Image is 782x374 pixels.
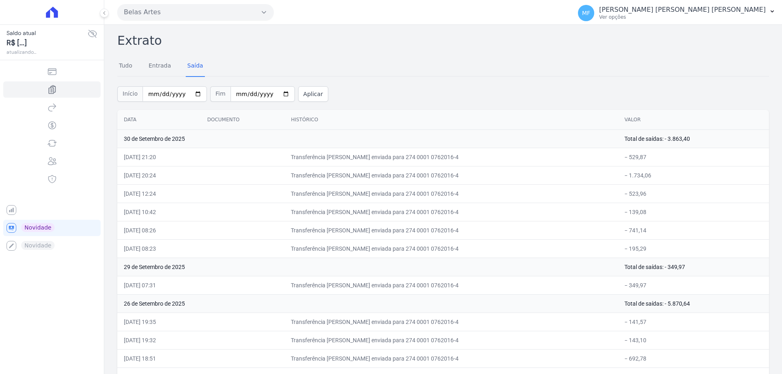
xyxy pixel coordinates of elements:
span: atualizando... [7,48,88,56]
td: Total de saídas: - 3.863,40 [618,129,769,148]
td: Transferência [PERSON_NAME] enviada para 274 0001 0762016-4 [284,166,618,184]
th: Histórico [284,110,618,130]
a: Novidade [3,220,101,236]
td: [DATE] 08:23 [117,239,201,258]
button: MF [PERSON_NAME] [PERSON_NAME] [PERSON_NAME] Ver opções [571,2,782,24]
span: Fim [210,86,231,102]
a: Saída [186,56,205,77]
td: Transferência [PERSON_NAME] enviada para 274 0001 0762016-4 [284,239,618,258]
a: Tudo [117,56,134,77]
td: Transferência [PERSON_NAME] enviada para 274 0001 0762016-4 [284,331,618,349]
td: [DATE] 07:31 [117,276,201,294]
td: [DATE] 12:24 [117,184,201,203]
td: [DATE] 19:32 [117,331,201,349]
td: − 141,57 [618,313,769,331]
span: Início [117,86,143,102]
td: − 139,08 [618,203,769,221]
td: [DATE] 10:42 [117,203,201,221]
td: Transferência [PERSON_NAME] enviada para 274 0001 0762016-4 [284,148,618,166]
th: Documento [201,110,285,130]
td: Transferência [PERSON_NAME] enviada para 274 0001 0762016-4 [284,313,618,331]
td: Transferência [PERSON_NAME] enviada para 274 0001 0762016-4 [284,349,618,367]
p: [PERSON_NAME] [PERSON_NAME] [PERSON_NAME] [599,6,766,14]
a: Entrada [147,56,173,77]
button: Belas Artes [117,4,274,20]
td: Total de saídas: - 349,97 [618,258,769,276]
span: R$ [...] [7,37,88,48]
td: − 1.734,06 [618,166,769,184]
p: Ver opções [599,14,766,20]
td: − 143,10 [618,331,769,349]
td: 30 de Setembro de 2025 [117,129,618,148]
td: [DATE] 20:24 [117,166,201,184]
td: − 529,87 [618,148,769,166]
td: 29 de Setembro de 2025 [117,258,618,276]
td: − 195,29 [618,239,769,258]
td: − 692,78 [618,349,769,367]
th: Valor [618,110,769,130]
td: − 349,97 [618,276,769,294]
span: Saldo atual [7,29,88,37]
span: MF [582,10,590,16]
td: [DATE] 19:35 [117,313,201,331]
td: [DATE] 18:51 [117,349,201,367]
td: [DATE] 21:20 [117,148,201,166]
td: 26 de Setembro de 2025 [117,294,618,313]
td: Transferência [PERSON_NAME] enviada para 274 0001 0762016-4 [284,276,618,294]
td: [DATE] 08:26 [117,221,201,239]
span: Novidade [21,223,55,232]
td: Total de saídas: - 5.870,64 [618,294,769,313]
td: − 741,14 [618,221,769,239]
td: Transferência [PERSON_NAME] enviada para 274 0001 0762016-4 [284,184,618,203]
nav: Sidebar [7,63,97,254]
td: Transferência [PERSON_NAME] enviada para 274 0001 0762016-4 [284,221,618,239]
button: Aplicar [298,86,328,102]
td: Transferência [PERSON_NAME] enviada para 274 0001 0762016-4 [284,203,618,221]
th: Data [117,110,201,130]
h2: Extrato [117,31,769,50]
td: − 523,96 [618,184,769,203]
